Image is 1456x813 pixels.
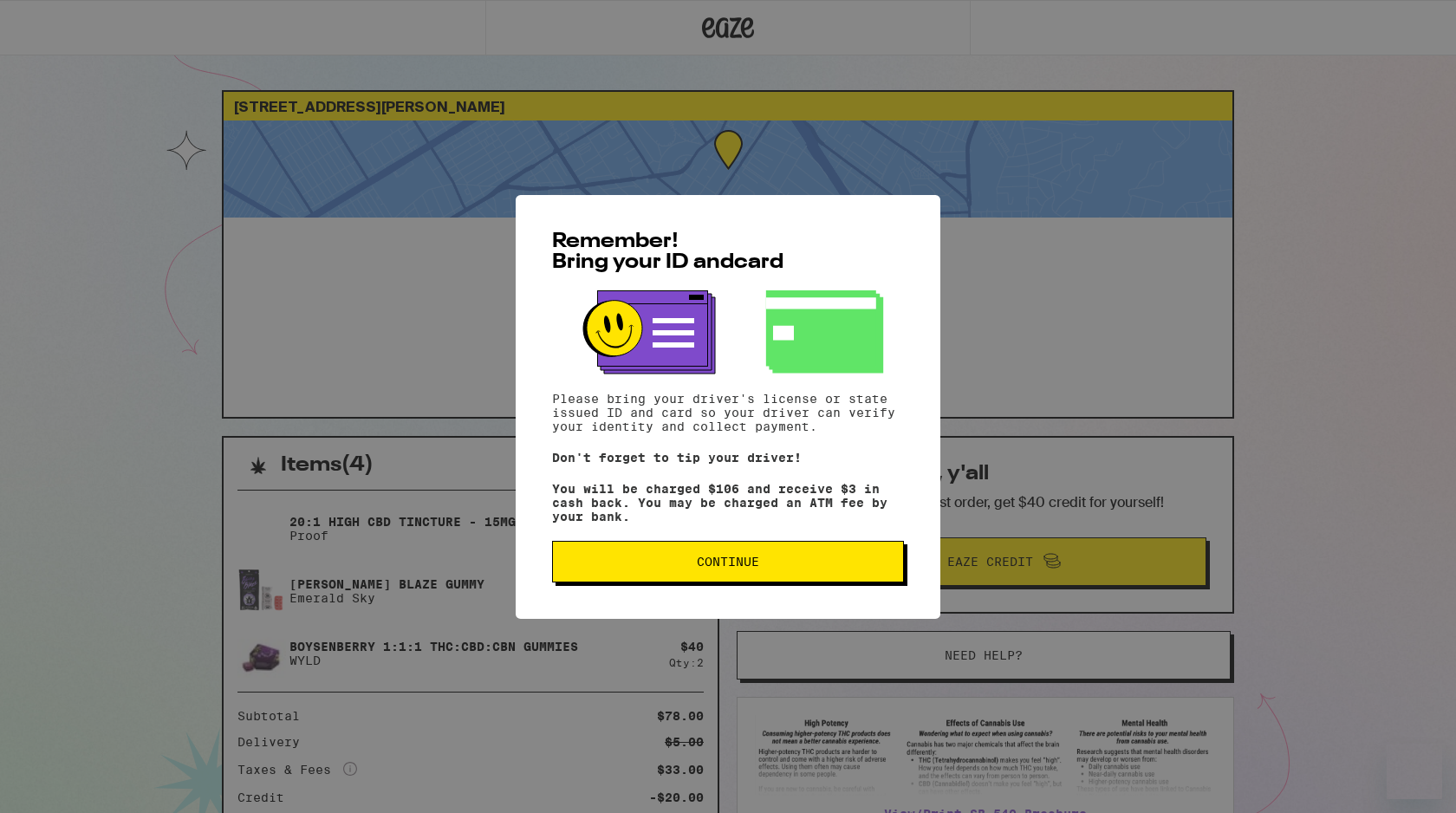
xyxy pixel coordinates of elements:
iframe: Button to launch messaging window [1387,744,1442,799]
p: You will be charged $106 and receive $3 in cash back. You may be charged an ATM fee by your bank. [552,482,904,524]
span: Remember! Bring your ID and card [552,231,783,273]
p: Please bring your driver's license or state issued ID and card so your driver can verify your ide... [552,392,904,433]
span: Continue [697,556,759,568]
p: Don't forget to tip your driver! [552,451,904,465]
button: Continue [552,541,904,582]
